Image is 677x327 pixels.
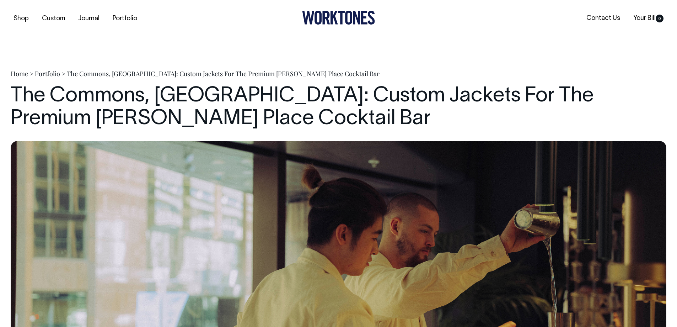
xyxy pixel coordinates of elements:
a: Your Bill0 [630,12,666,24]
a: Custom [39,13,68,25]
span: 0 [656,15,663,22]
span: > [61,69,65,78]
h1: The Commons, [GEOGRAPHIC_DATA]: Custom Jackets For The Premium [PERSON_NAME] Place Cocktail Bar [11,85,666,131]
span: > [29,69,33,78]
a: Contact Us [584,12,623,24]
a: Portfolio [110,13,140,25]
a: Journal [75,13,102,25]
a: Shop [11,13,32,25]
a: Portfolio [35,69,60,78]
span: The Commons, [GEOGRAPHIC_DATA]: Custom Jackets For The Premium [PERSON_NAME] Place Cocktail Bar [67,69,380,78]
a: Home [11,69,28,78]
